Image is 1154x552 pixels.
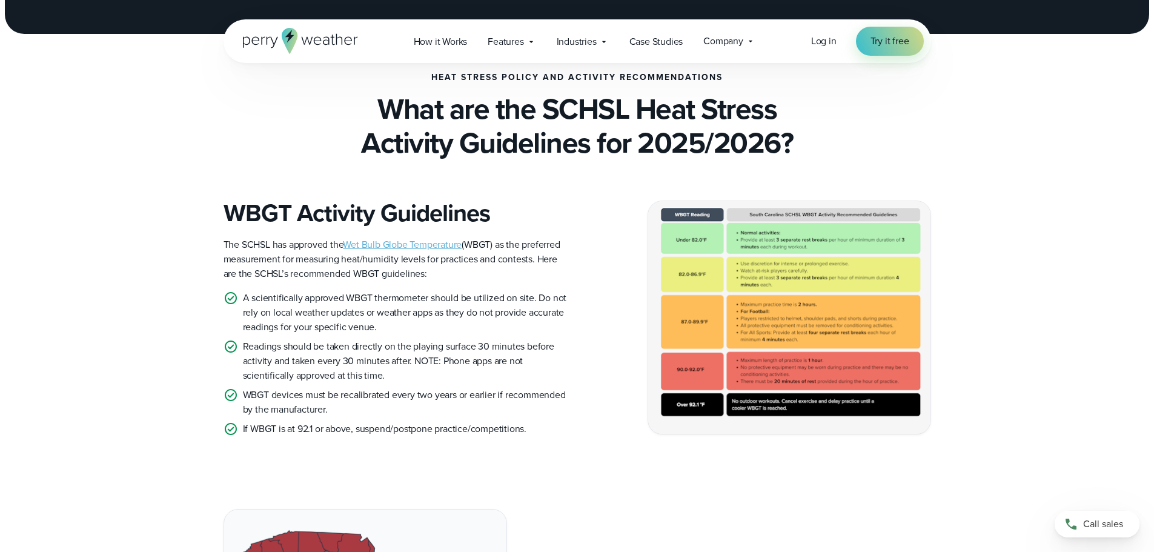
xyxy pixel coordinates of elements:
[1083,517,1123,531] span: Call sales
[414,35,468,49] span: How it Works
[403,29,478,54] a: How it Works
[224,92,931,160] h2: What are the SCHSL Heat Stress Activity Guidelines for 2025/2026?
[629,35,683,49] span: Case Studies
[224,199,568,228] h3: WBGT Activity Guidelines
[243,422,526,436] p: If WBGT is at 92.1 or above, suspend/postpone practice/competitions.
[619,29,694,54] a: Case Studies
[870,34,909,48] span: Try it free
[856,27,924,56] a: Try it free
[648,201,930,433] img: South Carolina SCHSL WBGT Guidelines
[557,35,597,49] span: Industries
[703,34,743,48] span: Company
[1055,511,1139,537] a: Call sales
[243,339,568,383] p: Readings should be taken directly on the playing surface 30 minutes before activity and taken eve...
[811,34,837,48] a: Log in
[243,388,568,417] p: WBGT devices must be recalibrated every two years or earlier if recommended by the manufacturer.
[224,238,560,281] span: The SCHSL has approved the (WBGT) as the preferred measurement for measuring heat/humidity levels...
[488,35,523,49] span: Features
[243,291,568,334] p: A scientifically approved WBGT thermometer should be utilized on site. Do not rely on local weath...
[343,238,462,251] a: Wet Bulb Globe Temperature
[431,73,723,82] h3: Heat Stress Policy and Activity Recommendations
